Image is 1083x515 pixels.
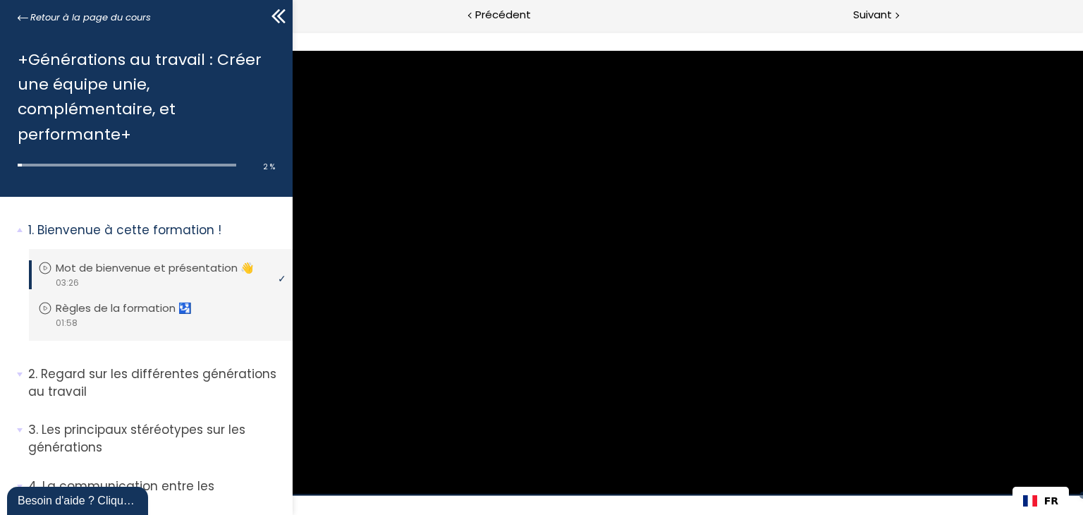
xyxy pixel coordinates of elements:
[28,478,39,495] span: 4.
[28,222,34,239] span: 1.
[18,10,151,25] a: Retour à la page du cours
[28,421,282,456] p: Les principaux stéréotypes sur les générations
[28,222,282,239] p: Bienvenue à cette formation !
[1012,487,1069,515] div: Language Switcher
[28,478,282,512] p: La communication entre les générations
[853,6,892,24] span: Suivant
[55,277,79,289] span: 03:26
[28,365,37,383] span: 2.
[1012,487,1069,515] div: Language selected: Français
[1023,495,1058,507] a: FR
[56,260,275,276] p: Mot de bienvenue et présentation 👋
[18,47,268,147] h1: +Générations au travail : Créer une équipe unie, complémentaire, et performante+
[7,484,151,515] iframe: chat widget
[55,317,78,329] span: 01:58
[28,421,38,439] span: 3.
[56,301,213,316] p: Règles de la formation 🛂
[475,6,531,24] span: Précédent
[30,10,151,25] span: Retour à la page du cours
[263,162,275,172] span: 2 %
[1023,495,1037,507] img: Français flag
[28,365,282,400] p: Regard sur les différentes générations au travail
